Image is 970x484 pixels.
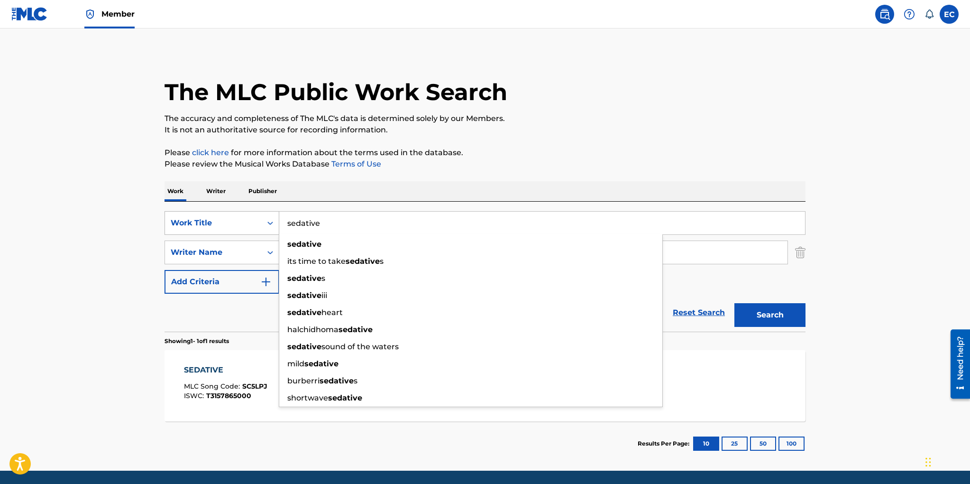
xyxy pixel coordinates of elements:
[165,270,279,294] button: Add Criteria
[287,257,346,266] span: its time to take
[184,364,267,376] div: SEDATIVE
[380,257,384,266] span: s
[171,247,256,258] div: Writer Name
[287,291,321,300] strong: sedative
[795,241,805,264] img: Delete Criterion
[287,393,328,402] span: shortwave
[165,147,805,158] p: Please for more information about the terms used in the database.
[192,148,229,157] a: click here
[203,181,229,201] p: Writer
[287,325,339,334] span: halchidhoma
[329,159,381,168] a: Terms of Use
[321,274,325,283] span: s
[778,437,805,451] button: 100
[165,337,229,345] p: Showing 1 - 1 of 1 results
[904,9,915,20] img: help
[339,325,373,334] strong: sedative
[750,437,776,451] button: 50
[171,217,256,229] div: Work Title
[734,303,805,327] button: Search
[638,439,692,448] p: Results Per Page:
[321,291,327,300] span: iii
[940,5,959,24] div: User Menu
[320,376,354,385] strong: sedative
[246,181,280,201] p: Publisher
[287,274,321,283] strong: sedative
[924,9,934,19] div: Notifications
[321,342,399,351] span: sound of the waters
[260,276,272,288] img: 9d2ae6d4665cec9f34b9.svg
[879,9,890,20] img: search
[165,181,186,201] p: Work
[206,391,251,400] span: T3157865000
[354,376,357,385] span: s
[165,211,805,332] form: Search Form
[165,113,805,124] p: The accuracy and completeness of The MLC's data is determined solely by our Members.
[165,158,805,170] p: Please review the Musical Works Database
[165,350,805,421] a: SEDATIVEMLC Song Code:SC5LPJISWC:T3157865000Writers (2)[PERSON_NAME], [PERSON_NAME] [PERSON_NAME]...
[328,393,362,402] strong: sedative
[287,240,321,249] strong: sedative
[287,359,304,368] span: mild
[242,382,267,391] span: SC5LPJ
[693,437,719,451] button: 10
[184,382,242,391] span: MLC Song Code :
[346,257,380,266] strong: sedative
[84,9,96,20] img: Top Rightsholder
[287,342,321,351] strong: sedative
[943,326,970,402] iframe: Resource Center
[101,9,135,19] span: Member
[900,5,919,24] div: Help
[875,5,894,24] a: Public Search
[165,78,507,106] h1: The MLC Public Work Search
[925,448,931,476] div: Drag
[287,376,320,385] span: burberri
[321,308,343,317] span: heart
[11,7,48,21] img: MLC Logo
[668,302,730,323] a: Reset Search
[722,437,748,451] button: 25
[923,438,970,484] iframe: Chat Widget
[184,391,206,400] span: ISWC :
[304,359,339,368] strong: sedative
[287,308,321,317] strong: sedative
[165,124,805,136] p: It is not an authoritative source for recording information.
